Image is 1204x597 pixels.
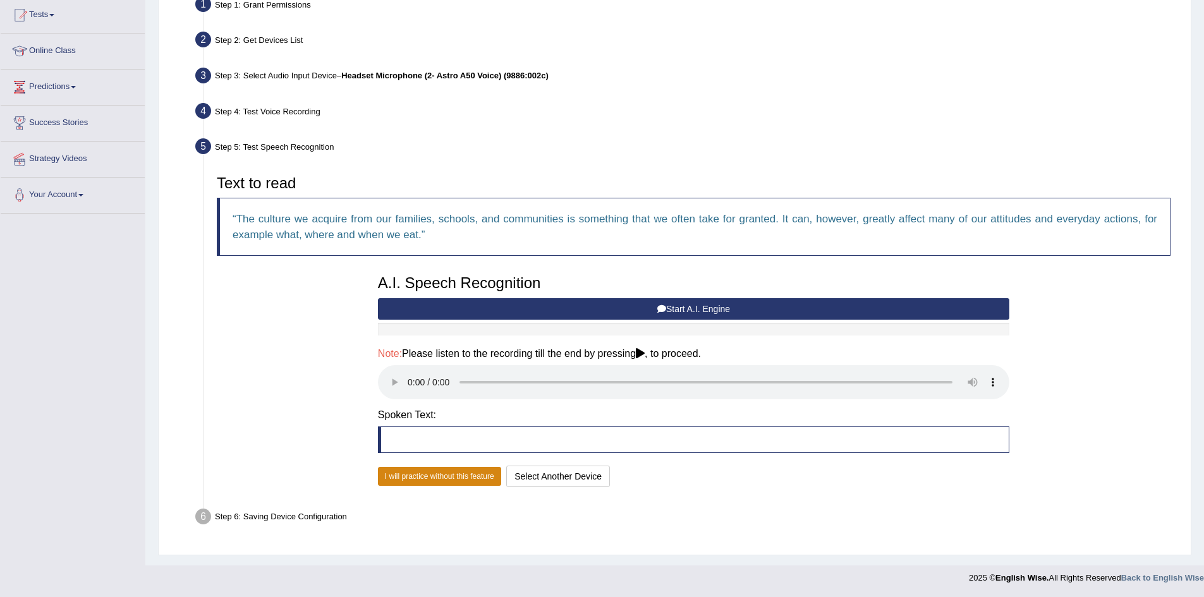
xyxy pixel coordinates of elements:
[969,565,1204,584] div: 2025 © All Rights Reserved
[506,466,610,487] button: Select Another Device
[190,505,1185,533] div: Step 6: Saving Device Configuration
[378,298,1009,320] button: Start A.I. Engine
[378,275,1009,291] h3: A.I. Speech Recognition
[1,106,145,137] a: Success Stories
[1,69,145,101] a: Predictions
[233,213,1157,241] q: The culture we acquire from our families, schools, and communities is something that we often tak...
[217,175,1171,191] h3: Text to read
[378,409,1009,421] h4: Spoken Text:
[1,142,145,173] a: Strategy Videos
[190,64,1185,92] div: Step 3: Select Audio Input Device
[1,33,145,65] a: Online Class
[337,71,549,80] span: –
[341,71,549,80] b: Headset Microphone (2- Astro A50 Voice) (9886:002c)
[378,467,501,486] button: I will practice without this feature
[190,135,1185,162] div: Step 5: Test Speech Recognition
[190,99,1185,127] div: Step 4: Test Voice Recording
[378,348,402,359] span: Note:
[1121,573,1204,582] a: Back to English Wise
[995,573,1049,582] strong: English Wise.
[190,28,1185,56] div: Step 2: Get Devices List
[378,348,1009,359] h4: Please listen to the recording till the end by pressing , to proceed.
[1,178,145,209] a: Your Account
